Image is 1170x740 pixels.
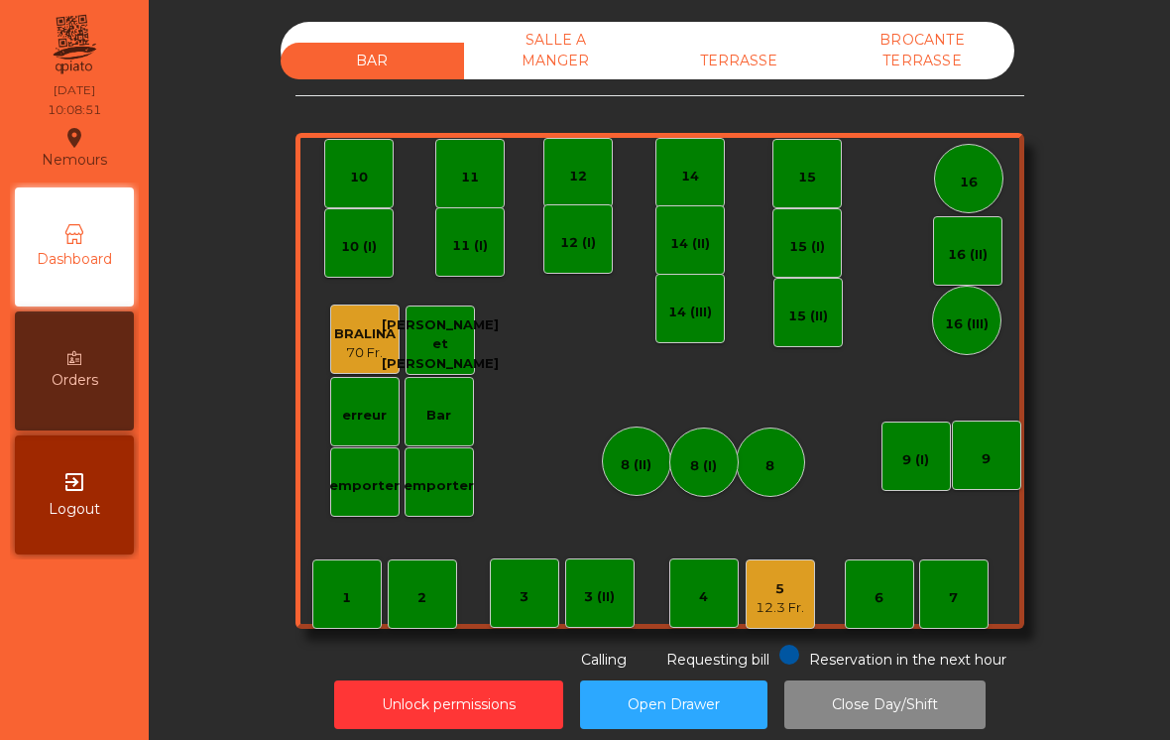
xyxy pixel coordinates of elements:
div: 9 [982,449,991,469]
div: 7 [949,588,958,608]
span: Requesting bill [666,651,769,669]
i: exit_to_app [62,470,86,494]
div: 3 [520,587,528,607]
div: Nemours [42,123,107,173]
i: location_on [62,126,86,150]
div: 11 [461,168,479,187]
span: Dashboard [37,249,112,270]
div: 8 (II) [621,455,651,475]
div: 6 [875,588,883,608]
div: 14 [681,167,699,186]
div: erreur [342,406,387,426]
div: 8 (I) [690,456,717,476]
div: emporter [329,476,400,496]
button: Close Day/Shift [784,680,986,729]
span: Logout [49,499,100,520]
div: 14 (II) [670,234,710,254]
div: BAR [281,43,464,79]
div: 1 [342,588,351,608]
div: 5 [756,579,804,599]
img: qpiato [50,10,98,79]
div: BRALINA [334,324,396,344]
div: 12 [569,167,587,186]
div: 9 (I) [902,450,929,470]
div: 16 (III) [945,314,989,334]
div: SALLE A MANGER [464,22,647,79]
span: Calling [581,651,627,669]
div: TERRASSE [647,43,831,79]
div: 16 [960,173,978,192]
div: 15 (I) [789,237,825,257]
div: 10:08:51 [48,101,101,119]
div: 70 Fr. [334,343,396,363]
div: 12 (I) [560,233,596,253]
span: Orders [52,370,98,391]
div: 14 (III) [668,303,712,322]
div: Bar [426,406,451,426]
div: BROCANTE TERRASSE [831,22,1014,79]
button: Open Drawer [580,680,767,729]
div: 4 [699,587,708,607]
div: 8 [765,456,774,476]
div: [DATE] [54,81,95,99]
div: 15 [798,168,816,187]
div: 16 (II) [948,245,988,265]
div: emporter [404,476,474,496]
div: [PERSON_NAME] et [PERSON_NAME] [382,315,499,374]
div: 11 (I) [452,236,488,256]
button: Unlock permissions [334,680,563,729]
span: Reservation in the next hour [809,651,1006,669]
div: 12.3 Fr. [756,598,804,618]
div: 2 [417,588,426,608]
div: 10 (I) [341,237,377,257]
div: 3 (II) [584,587,615,607]
div: 10 [350,168,368,187]
div: 15 (II) [788,307,828,326]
